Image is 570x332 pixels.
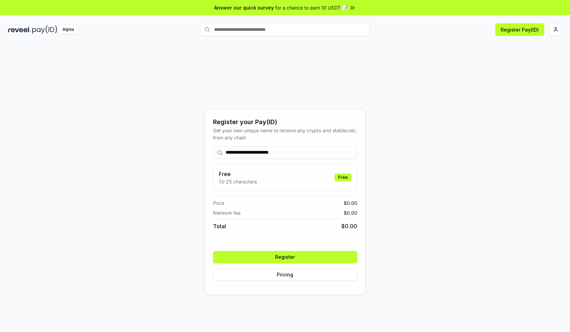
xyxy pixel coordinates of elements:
img: pay_id [32,25,57,34]
div: Register your Pay(ID) [213,117,357,127]
h3: Free [219,170,257,178]
p: 13-25 characters [219,178,257,185]
img: reveel_dark [8,25,31,34]
button: Register [213,251,357,263]
span: Price [213,199,224,207]
div: Free [335,174,351,181]
span: Total [213,222,226,230]
button: Register Pay(ID) [495,23,544,36]
span: $ 0.00 [344,199,357,207]
span: for a chance to earn 10 USDT 📝 [275,4,348,11]
div: Get your own unique name to receive any crypto and stablecoin, from any chain [213,127,357,141]
span: Answer our quick survey [214,4,274,11]
button: Pricing [213,269,357,281]
span: Network fee [213,209,241,216]
div: Alpha [59,25,78,34]
span: $ 0.00 [344,209,357,216]
span: $ 0.00 [341,222,357,230]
